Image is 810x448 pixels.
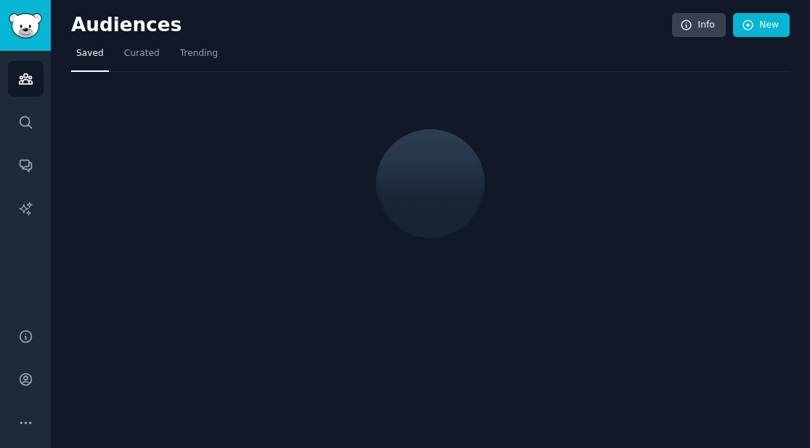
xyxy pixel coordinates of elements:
[672,13,726,38] a: Info
[9,13,42,38] img: GummySearch logo
[119,42,165,72] a: Curated
[124,47,160,60] span: Curated
[175,42,223,72] a: Trending
[180,47,218,60] span: Trending
[71,14,672,37] h2: Audiences
[71,42,109,72] a: Saved
[76,47,104,60] span: Saved
[733,13,790,38] a: New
